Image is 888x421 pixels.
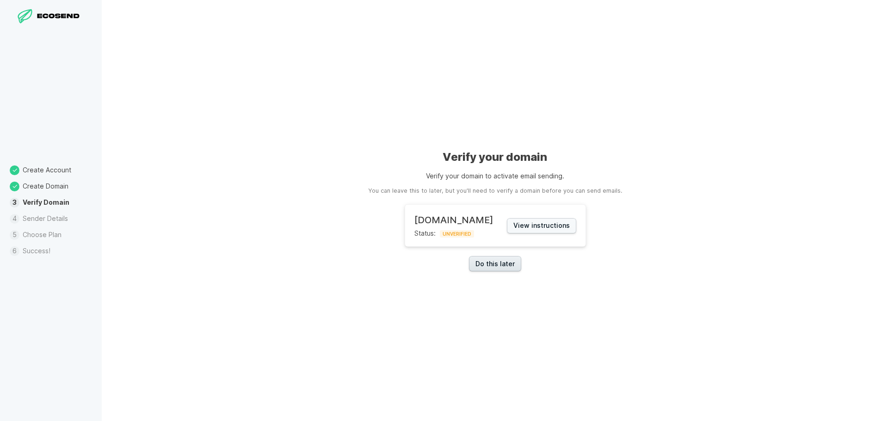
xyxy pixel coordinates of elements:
aside: You can leave this to later, but you'll need to verify a domain before you can send emails. [368,187,622,195]
h2: [DOMAIN_NAME] [414,214,493,226]
a: Do this later [469,256,521,271]
h1: Verify your domain [443,150,547,165]
p: Verify your domain to activate email sending. [426,171,564,181]
div: Status: [414,214,493,237]
button: View instructions [507,218,576,233]
span: UNVERIFIED [440,230,474,238]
